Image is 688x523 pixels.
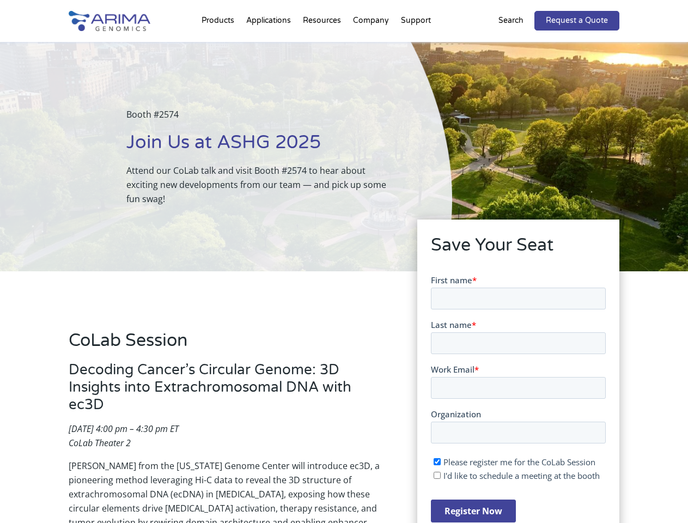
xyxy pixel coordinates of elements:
p: Booth #2574 [126,107,397,130]
em: [DATE] 4:00 pm – 4:30 pm ET [69,423,179,435]
p: Attend our CoLab talk and visit Booth #2574 to hear about exciting new developments from our team... [126,163,397,206]
h2: Save Your Seat [431,233,606,266]
em: CoLab Theater 2 [69,437,131,449]
a: Request a Quote [534,11,619,31]
h2: CoLab Session [69,329,387,361]
img: Arima-Genomics-logo [69,11,150,31]
h3: Decoding Cancer’s Circular Genome: 3D Insights into Extrachromosomal DNA with ec3D [69,361,387,422]
p: Search [498,14,523,28]
h1: Join Us at ASHG 2025 [126,130,397,163]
